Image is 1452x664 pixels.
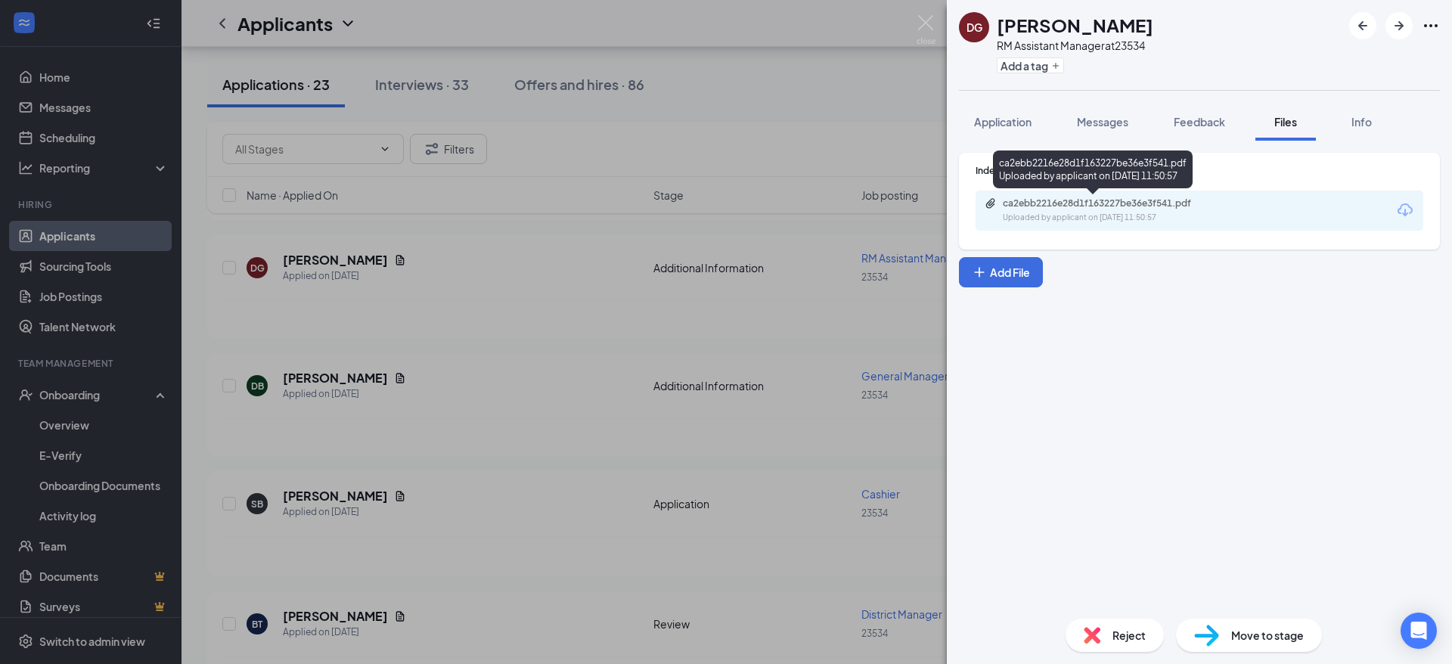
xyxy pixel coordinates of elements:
svg: Plus [1051,61,1060,70]
div: Indeed Resume [976,164,1423,177]
div: RM Assistant Manager at 23534 [997,38,1153,53]
svg: Download [1396,201,1414,219]
a: Paperclipca2ebb2216e28d1f163227be36e3f541.pdfUploaded by applicant on [DATE] 11:50:57 [985,197,1230,224]
div: ca2ebb2216e28d1f163227be36e3f541.pdf Uploaded by applicant on [DATE] 11:50:57 [993,150,1193,188]
div: Open Intercom Messenger [1401,613,1437,649]
span: Messages [1077,115,1128,129]
button: ArrowLeftNew [1349,12,1376,39]
button: Add FilePlus [959,257,1043,287]
button: PlusAdd a tag [997,57,1064,73]
h1: [PERSON_NAME] [997,12,1153,38]
span: Move to stage [1231,627,1304,644]
span: Files [1274,115,1297,129]
svg: ArrowLeftNew [1354,17,1372,35]
span: Application [974,115,1032,129]
div: Uploaded by applicant on [DATE] 11:50:57 [1003,212,1230,224]
div: DG [966,20,982,35]
svg: Paperclip [985,197,997,209]
span: Reject [1112,627,1146,644]
svg: Ellipses [1422,17,1440,35]
svg: Plus [972,265,987,280]
span: Feedback [1174,115,1225,129]
span: Info [1351,115,1372,129]
svg: ArrowRight [1390,17,1408,35]
div: ca2ebb2216e28d1f163227be36e3f541.pdf [1003,197,1215,209]
button: ArrowRight [1385,12,1413,39]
